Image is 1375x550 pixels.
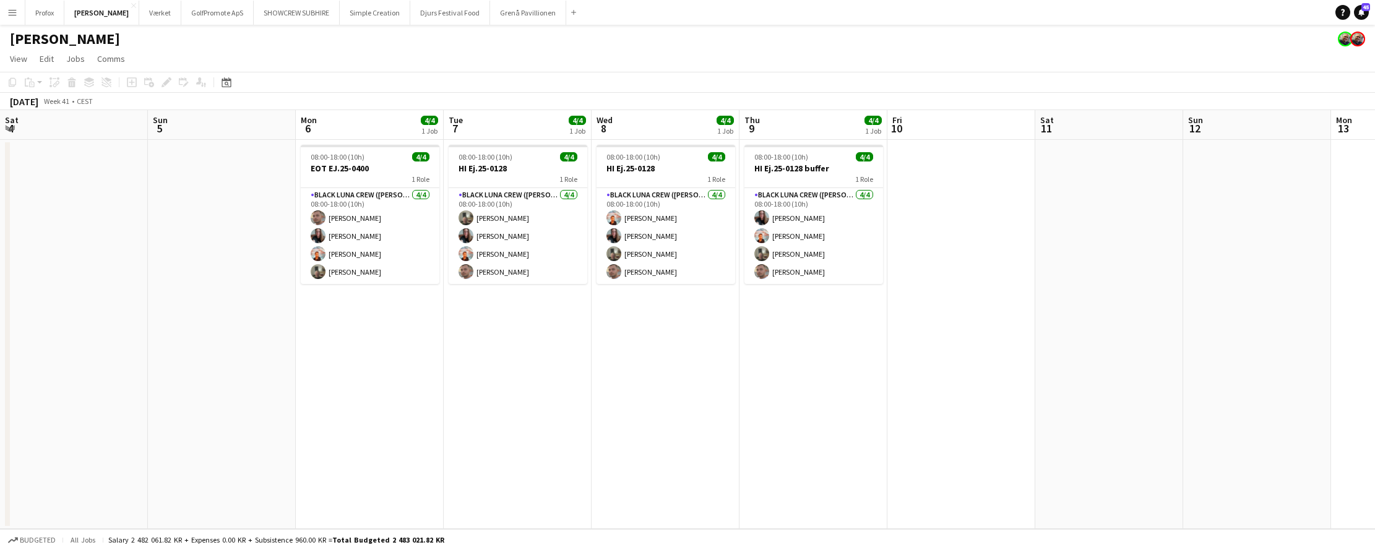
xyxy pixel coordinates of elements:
[340,1,410,25] button: Simple Creation
[5,51,32,67] a: View
[10,30,120,48] h1: [PERSON_NAME]
[421,126,437,135] div: 1 Job
[1350,32,1365,46] app-user-avatar: Danny Tranekær
[754,152,808,161] span: 08:00-18:00 (10h)
[559,174,577,184] span: 1 Role
[301,145,439,284] app-job-card: 08:00-18:00 (10h)4/4EOT EJ.25-04001 RoleBlack Luna Crew ([PERSON_NAME])4/408:00-18:00 (10h)[PERSO...
[597,163,735,174] h3: HI Ej.25-0128
[490,1,566,25] button: Grenå Pavillionen
[97,53,125,64] span: Comms
[744,163,883,174] h3: HI Ej.25-0128 buffer
[708,152,725,161] span: 4/4
[744,145,883,284] app-job-card: 08:00-18:00 (10h)4/4HI Ej.25-0128 buffer1 RoleBlack Luna Crew ([PERSON_NAME])4/408:00-18:00 (10h)...
[301,114,317,126] span: Mon
[181,1,254,25] button: GolfPromote ApS
[412,174,429,184] span: 1 Role
[1040,114,1054,126] span: Sat
[153,114,168,126] span: Sun
[744,114,760,126] span: Thu
[301,188,439,284] app-card-role: Black Luna Crew ([PERSON_NAME])4/408:00-18:00 (10h)[PERSON_NAME][PERSON_NAME][PERSON_NAME][PERSON...
[1188,114,1203,126] span: Sun
[10,53,27,64] span: View
[1361,3,1370,11] span: 45
[66,53,85,64] span: Jobs
[421,116,438,125] span: 4/4
[6,533,58,547] button: Budgeted
[3,121,19,135] span: 4
[410,1,490,25] button: Djurs Festival Food
[597,114,613,126] span: Wed
[449,188,587,284] app-card-role: Black Luna Crew ([PERSON_NAME])4/408:00-18:00 (10h)[PERSON_NAME][PERSON_NAME][PERSON_NAME][PERSON...
[41,97,72,106] span: Week 41
[890,121,902,135] span: 10
[449,114,463,126] span: Tue
[560,152,577,161] span: 4/4
[299,121,317,135] span: 6
[855,174,873,184] span: 1 Role
[40,53,54,64] span: Edit
[597,145,735,284] app-job-card: 08:00-18:00 (10h)4/4HI Ej.25-01281 RoleBlack Luna Crew ([PERSON_NAME])4/408:00-18:00 (10h)[PERSON...
[744,188,883,284] app-card-role: Black Luna Crew ([PERSON_NAME])4/408:00-18:00 (10h)[PERSON_NAME][PERSON_NAME][PERSON_NAME][PERSON...
[892,114,902,126] span: Fri
[1336,114,1352,126] span: Mon
[597,188,735,284] app-card-role: Black Luna Crew ([PERSON_NAME])4/408:00-18:00 (10h)[PERSON_NAME][PERSON_NAME][PERSON_NAME][PERSON...
[332,535,444,544] span: Total Budgeted 2 483 021.82 KR
[449,163,587,174] h3: HI Ej.25-0128
[311,152,364,161] span: 08:00-18:00 (10h)
[717,126,733,135] div: 1 Job
[1038,121,1054,135] span: 11
[865,126,881,135] div: 1 Job
[139,1,181,25] button: Værket
[5,114,19,126] span: Sat
[151,121,168,135] span: 5
[64,1,139,25] button: [PERSON_NAME]
[412,152,429,161] span: 4/4
[77,97,93,106] div: CEST
[92,51,130,67] a: Comms
[606,152,660,161] span: 08:00-18:00 (10h)
[61,51,90,67] a: Jobs
[856,152,873,161] span: 4/4
[1338,32,1353,46] app-user-avatar: Danny Tranekær
[35,51,59,67] a: Edit
[743,121,760,135] span: 9
[10,95,38,108] div: [DATE]
[68,535,98,544] span: All jobs
[1334,121,1352,135] span: 13
[447,121,463,135] span: 7
[569,126,585,135] div: 1 Job
[20,536,56,544] span: Budgeted
[1354,5,1369,20] a: 45
[569,116,586,125] span: 4/4
[707,174,725,184] span: 1 Role
[449,145,587,284] app-job-card: 08:00-18:00 (10h)4/4HI Ej.25-01281 RoleBlack Luna Crew ([PERSON_NAME])4/408:00-18:00 (10h)[PERSON...
[717,116,734,125] span: 4/4
[108,535,444,544] div: Salary 2 482 061.82 KR + Expenses 0.00 KR + Subsistence 960.00 KR =
[25,1,64,25] button: Profox
[864,116,882,125] span: 4/4
[1186,121,1203,135] span: 12
[301,163,439,174] h3: EOT EJ.25-0400
[595,121,613,135] span: 8
[254,1,340,25] button: SHOWCREW SUBHIRE
[459,152,512,161] span: 08:00-18:00 (10h)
